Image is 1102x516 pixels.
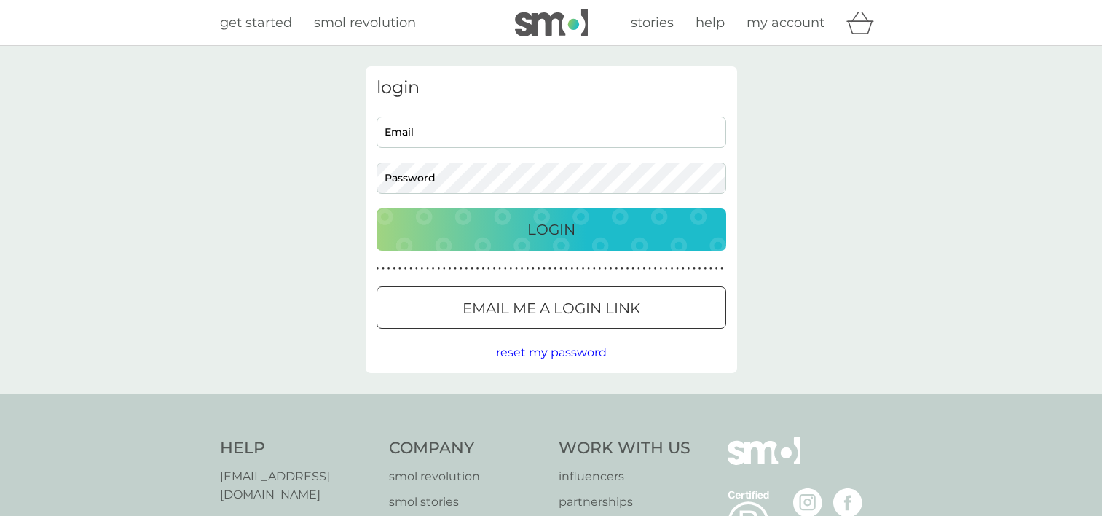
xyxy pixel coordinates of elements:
p: ● [449,265,452,273]
p: ● [715,265,718,273]
h4: Help [220,437,375,460]
p: ● [659,265,662,273]
p: ● [704,265,707,273]
p: ● [593,265,596,273]
p: ● [404,265,407,273]
p: ● [481,265,484,273]
img: smol [515,9,588,36]
p: ● [688,265,690,273]
p: ● [665,265,668,273]
p: ● [698,265,701,273]
a: my account [747,12,824,34]
p: ● [443,265,446,273]
span: reset my password [496,345,607,359]
p: ● [570,265,573,273]
p: ● [382,265,385,273]
p: ● [471,265,473,273]
p: Login [527,218,575,241]
p: ● [615,265,618,273]
p: ● [426,265,429,273]
h4: Work With Us [559,437,690,460]
p: ● [415,265,418,273]
p: ● [604,265,607,273]
h4: Company [389,437,544,460]
p: ● [671,265,674,273]
p: ● [587,265,590,273]
p: ● [409,265,412,273]
p: ● [693,265,696,273]
span: help [696,15,725,31]
p: ● [548,265,551,273]
p: ● [538,265,540,273]
button: reset my password [496,343,607,362]
a: partnerships [559,493,690,512]
p: ● [565,265,568,273]
p: ● [637,265,640,273]
p: ● [631,265,634,273]
p: ● [387,265,390,273]
p: ● [554,265,557,273]
a: get started [220,12,292,34]
a: stories [631,12,674,34]
p: ● [504,265,507,273]
button: Email me a login link [377,286,726,329]
p: ● [676,265,679,273]
button: Login [377,208,726,251]
p: ● [460,265,463,273]
p: ● [515,265,518,273]
p: ● [559,265,562,273]
a: [EMAIL_ADDRESS][DOMAIN_NAME] [220,467,375,504]
p: ● [465,265,468,273]
p: ● [454,265,457,273]
p: Email me a login link [463,297,640,320]
a: smol revolution [389,467,544,486]
p: ● [626,265,629,273]
p: ● [421,265,424,273]
p: ● [720,265,723,273]
a: smol stories [389,493,544,512]
span: smol revolution [314,15,416,31]
p: ● [487,265,490,273]
h3: login [377,77,726,98]
a: smol revolution [314,12,416,34]
p: ● [377,265,379,273]
span: stories [631,15,674,31]
p: ● [576,265,579,273]
p: ● [532,265,535,273]
p: ● [437,265,440,273]
img: smol [728,437,800,487]
p: ● [432,265,435,273]
span: get started [220,15,292,31]
p: ● [682,265,685,273]
p: ● [398,265,401,273]
a: help [696,12,725,34]
p: ● [498,265,501,273]
p: ● [648,265,651,273]
span: my account [747,15,824,31]
p: ● [709,265,712,273]
p: ● [393,265,395,273]
p: ● [621,265,623,273]
p: ● [643,265,646,273]
a: influencers [559,467,690,486]
p: ● [654,265,657,273]
div: basket [846,8,883,37]
p: ● [476,265,479,273]
p: ● [599,265,602,273]
p: ● [521,265,524,273]
p: ● [610,265,613,273]
p: ● [510,265,513,273]
p: ● [526,265,529,273]
p: ● [582,265,585,273]
p: ● [493,265,496,273]
p: ● [543,265,546,273]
